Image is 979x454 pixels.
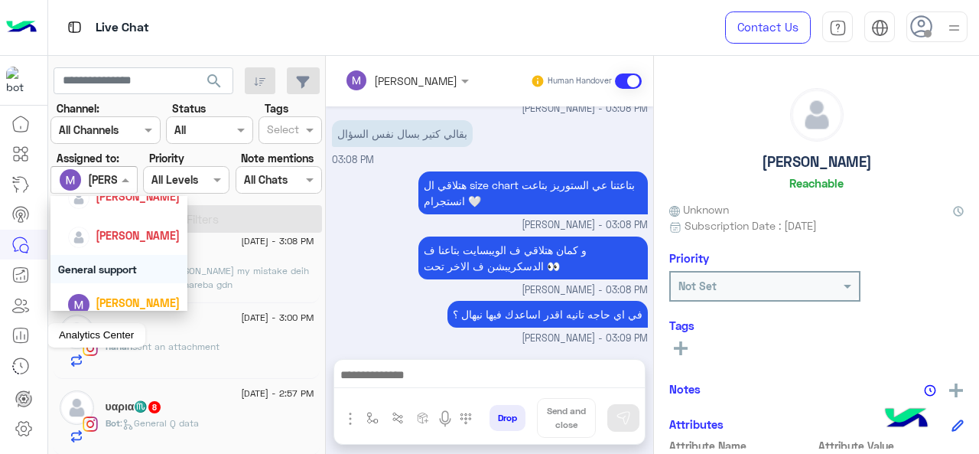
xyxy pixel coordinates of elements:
img: 317874714732967 [6,67,34,94]
ng-dropdown-panel: Options list [50,196,188,311]
div: Select [265,121,299,141]
span: [PERSON_NAME] - 03:08 PM [522,283,648,298]
img: ACg8ocJ5kWkbDFwHhE1-NCdHlUdL0Moenmmb7xp8U7RIpZhCQ1Zz3Q=s96-c [68,294,89,315]
button: Send and close [537,398,596,438]
span: Attribute Value [818,438,964,454]
img: Instagram [83,416,98,432]
h6: Priority [669,251,709,265]
span: [PERSON_NAME] [96,229,180,242]
button: select flow [360,406,385,431]
p: Live Chat [96,18,149,38]
p: 21/8/2025, 3:08 PM [418,237,648,279]
label: Assigned to: [57,150,119,166]
h6: Tags [669,318,964,332]
span: [PERSON_NAME] - 03:09 PM [522,332,648,346]
span: : General Q data [120,417,199,429]
div: General support [50,255,188,283]
small: Human Handover [548,75,612,87]
img: tab [829,19,847,37]
span: Kanaha kant my mistake deih haga ghareba gdn [106,265,309,290]
a: tab [822,11,853,44]
h5: [PERSON_NAME] [762,153,872,171]
label: Tags [265,100,288,116]
span: Attribute Name [669,438,815,454]
label: Channel: [57,100,99,116]
img: defaultAdmin.png [68,227,89,248]
img: defaultAdmin.png [68,188,89,209]
span: [PERSON_NAME] - 03:08 PM [522,218,648,233]
img: defaultAdmin.png [791,89,843,141]
button: create order [411,406,436,431]
span: 03:08 PM [332,154,374,165]
label: Note mentions [241,150,314,166]
span: Bot [106,417,120,429]
img: Trigger scenario [392,412,404,424]
img: create order [417,412,429,424]
p: 21/8/2025, 3:08 PM [332,120,473,147]
img: tab [871,19,889,37]
div: Analytics Center [47,323,145,348]
label: Priority [149,150,184,166]
span: Unknown [669,201,729,217]
img: tab [65,18,84,37]
span: [DATE] - 3:08 PM [241,234,314,248]
span: [DATE] - 3:00 PM [241,311,314,325]
img: defaultAdmin.png [60,390,94,425]
button: search [196,67,233,100]
span: [DATE] - 2:57 PM [241,387,314,400]
h5: υαρια♏ [106,400,163,413]
button: Trigger scenario [385,406,411,431]
h6: Attributes [669,417,724,431]
a: Contact Us [725,11,811,44]
img: notes [924,384,936,397]
img: add [949,384,963,397]
span: [PERSON_NAME] [96,190,180,203]
p: 21/8/2025, 3:09 PM [447,301,648,328]
img: profile [945,18,964,38]
span: sent an attachment [132,341,220,352]
span: Subscription Date : [DATE] [685,217,817,234]
img: Logo [6,11,37,44]
img: send attachment [341,410,359,428]
p: 21/8/2025, 3:08 PM [418,171,648,214]
img: select flow [366,412,379,424]
label: Status [172,100,206,116]
h6: Reachable [789,176,844,190]
span: 8 [148,401,161,413]
span: [PERSON_NAME] - 03:08 PM [522,102,648,116]
img: make a call [460,413,472,425]
img: ACg8ocJ5kWkbDFwHhE1-NCdHlUdL0Moenmmb7xp8U7RIpZhCQ1Zz3Q=s96-c [60,169,81,191]
img: hulul-logo.png [880,393,933,446]
img: send message [616,410,631,426]
button: Drop [489,405,525,431]
h6: Notes [669,382,701,396]
span: [PERSON_NAME] [96,296,180,309]
img: send voice note [436,410,454,428]
span: search [205,72,223,90]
